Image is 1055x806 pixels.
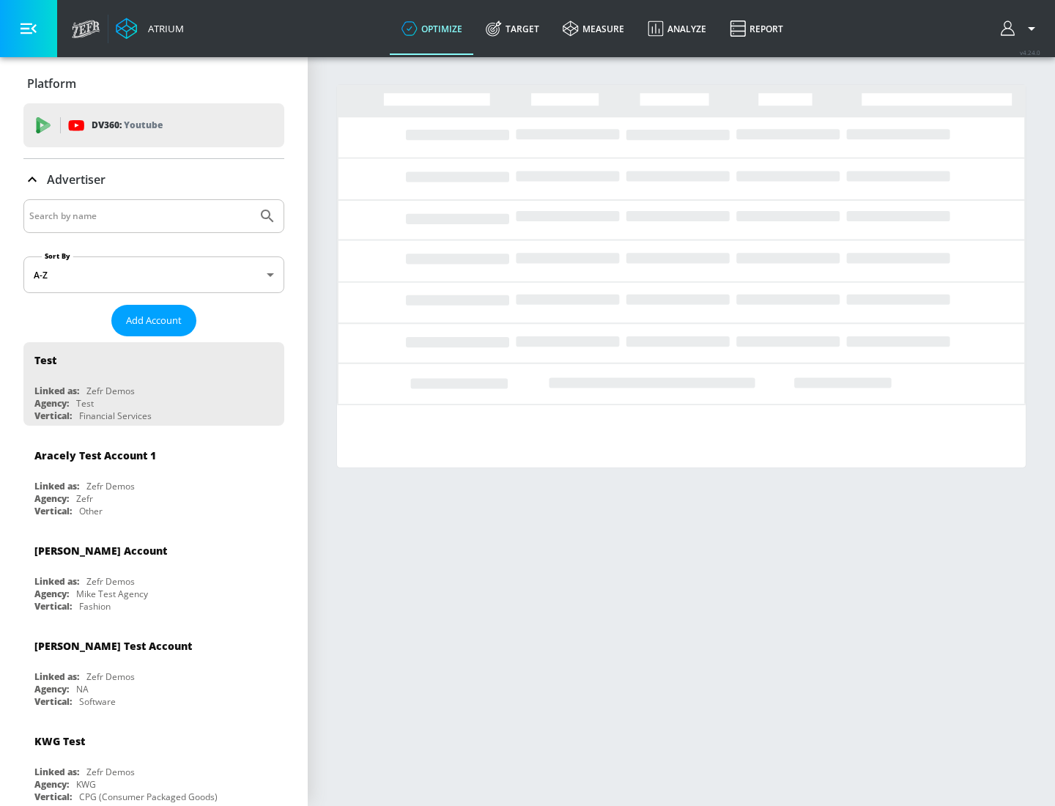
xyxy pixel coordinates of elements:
a: measure [551,2,636,55]
div: Software [79,695,116,708]
div: Agency: [34,492,69,505]
div: Advertiser [23,159,284,200]
p: DV360: [92,117,163,133]
div: Mike Test Agency [76,588,148,600]
div: [PERSON_NAME] AccountLinked as:Zefr DemosAgency:Mike Test AgencyVertical:Fashion [23,533,284,616]
a: Atrium [116,18,184,40]
div: Vertical: [34,410,72,422]
div: Agency: [34,683,69,695]
div: Fashion [79,600,111,613]
div: [PERSON_NAME] Test Account [34,639,192,653]
label: Sort By [42,251,73,261]
div: Test [34,353,56,367]
p: Advertiser [47,171,105,188]
div: Financial Services [79,410,152,422]
div: Linked as: [34,670,79,683]
div: Agency: [34,778,69,791]
a: Target [474,2,551,55]
div: KWG [76,778,96,791]
div: Zefr [76,492,93,505]
div: Linked as: [34,480,79,492]
div: Other [79,505,103,517]
div: TestLinked as:Zefr DemosAgency:TestVertical:Financial Services [23,342,284,426]
div: Zefr Demos [86,575,135,588]
input: Search by name [29,207,251,226]
div: Aracely Test Account 1Linked as:Zefr DemosAgency:ZefrVertical:Other [23,437,284,521]
button: Add Account [111,305,196,336]
div: [PERSON_NAME] Test AccountLinked as:Zefr DemosAgency:NAVertical:Software [23,628,284,711]
div: Linked as: [34,766,79,778]
div: KWG Test [34,734,85,748]
div: DV360: Youtube [23,103,284,147]
p: Youtube [124,117,163,133]
div: Vertical: [34,695,72,708]
div: Aracely Test Account 1 [34,448,156,462]
span: Add Account [126,312,182,329]
div: Zefr Demos [86,766,135,778]
div: Atrium [142,22,184,35]
div: Agency: [34,397,69,410]
div: Linked as: [34,575,79,588]
a: Report [718,2,795,55]
div: Zefr Demos [86,670,135,683]
a: optimize [390,2,474,55]
p: Platform [27,75,76,92]
div: Vertical: [34,505,72,517]
div: Vertical: [34,791,72,803]
div: Platform [23,63,284,104]
div: A-Z [23,256,284,293]
div: Linked as: [34,385,79,397]
div: Test [76,397,94,410]
div: Vertical: [34,600,72,613]
div: NA [76,683,89,695]
div: Zefr Demos [86,480,135,492]
div: Zefr Demos [86,385,135,397]
div: [PERSON_NAME] Account [34,544,167,558]
a: Analyze [636,2,718,55]
div: Agency: [34,588,69,600]
div: CPG (Consumer Packaged Goods) [79,791,218,803]
span: v 4.24.0 [1020,48,1040,56]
